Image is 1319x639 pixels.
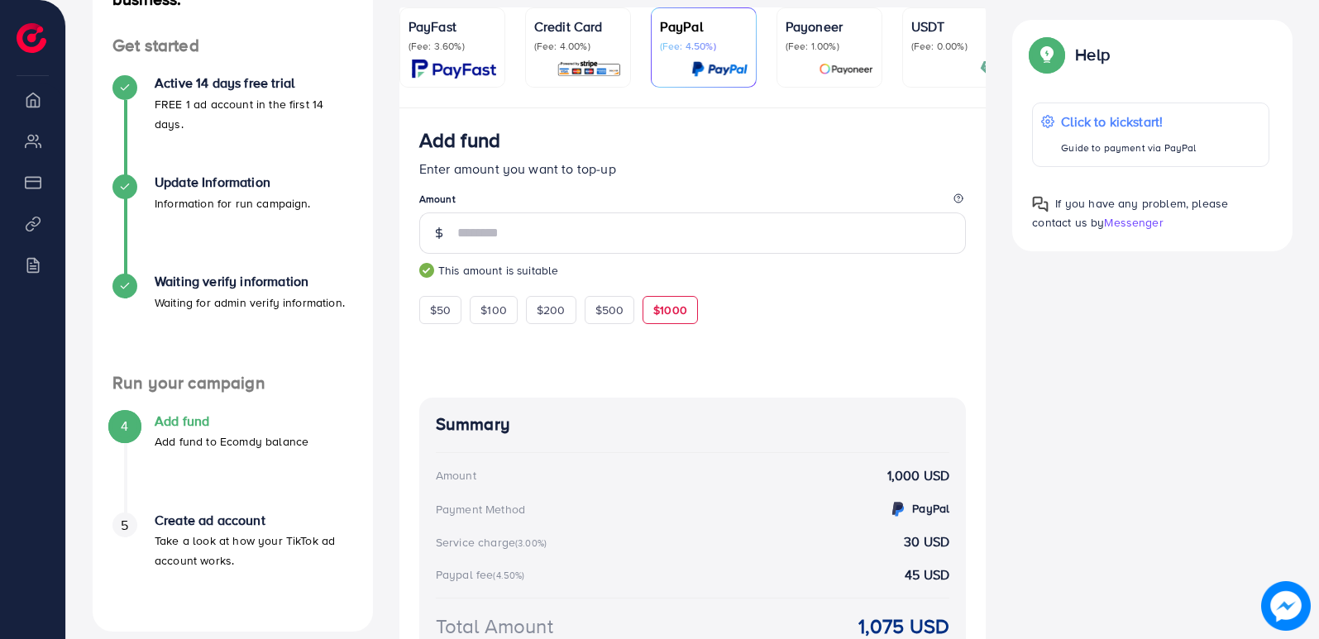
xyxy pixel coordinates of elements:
[691,60,748,79] img: card
[1261,581,1311,631] img: image
[819,60,873,79] img: card
[911,17,999,36] p: USDT
[93,274,373,373] li: Waiting verify information
[537,302,566,318] span: $200
[1104,214,1163,231] span: Messenger
[155,274,345,289] h4: Waiting verify information
[493,569,524,582] small: (4.50%)
[887,466,949,485] strong: 1,000 USD
[480,302,507,318] span: $100
[1061,138,1196,158] p: Guide to payment via PayPal
[660,40,748,53] p: (Fee: 4.50%)
[93,413,373,513] li: Add fund
[121,417,128,436] span: 4
[786,17,873,36] p: Payoneer
[786,40,873,53] p: (Fee: 1.00%)
[155,531,353,570] p: Take a look at how your TikTok ad account works.
[419,159,967,179] p: Enter amount you want to top-up
[121,516,128,535] span: 5
[155,432,308,451] p: Add fund to Ecomdy balance
[93,513,373,612] li: Create ad account
[905,565,949,584] strong: 45 USD
[17,23,46,53] img: logo
[595,302,624,318] span: $500
[904,532,949,551] strong: 30 USD
[1032,196,1049,212] img: Popup guide
[93,174,373,274] li: Update Information
[155,94,353,134] p: FREE 1 ad account in the first 14 days.
[534,40,622,53] p: (Fee: 4.00%)
[155,174,311,190] h4: Update Information
[980,60,999,79] img: card
[911,40,999,53] p: (Fee: 0.00%)
[409,40,496,53] p: (Fee: 3.60%)
[412,60,496,79] img: card
[419,263,434,278] img: guide
[436,566,530,583] div: Paypal fee
[800,344,966,373] iframe: PayPal
[419,192,967,212] legend: Amount
[430,302,451,318] span: $50
[1061,112,1196,131] p: Click to kickstart!
[1075,45,1110,64] p: Help
[557,60,622,79] img: card
[93,373,373,393] h4: Run your campaign
[436,467,476,484] div: Amount
[155,193,311,213] p: Information for run campaign.
[419,262,967,279] small: This amount is suitable
[436,414,950,435] h4: Summary
[1032,40,1062,69] img: Popup guide
[912,500,949,517] strong: PayPal
[1032,195,1228,231] span: If you have any problem, please contact us by
[155,413,308,429] h4: Add fund
[155,293,345,312] p: Waiting for admin verify information.
[653,302,687,318] span: $1000
[660,17,748,36] p: PayPal
[419,128,500,152] h3: Add fund
[534,17,622,36] p: Credit Card
[155,513,353,528] h4: Create ad account
[93,75,373,174] li: Active 14 days free trial
[436,534,552,551] div: Service charge
[436,501,525,517] div: Payment Method
[888,499,908,519] img: credit
[515,536,547,550] small: (3.00%)
[93,36,373,56] h4: Get started
[155,75,353,91] h4: Active 14 days free trial
[409,17,496,36] p: PayFast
